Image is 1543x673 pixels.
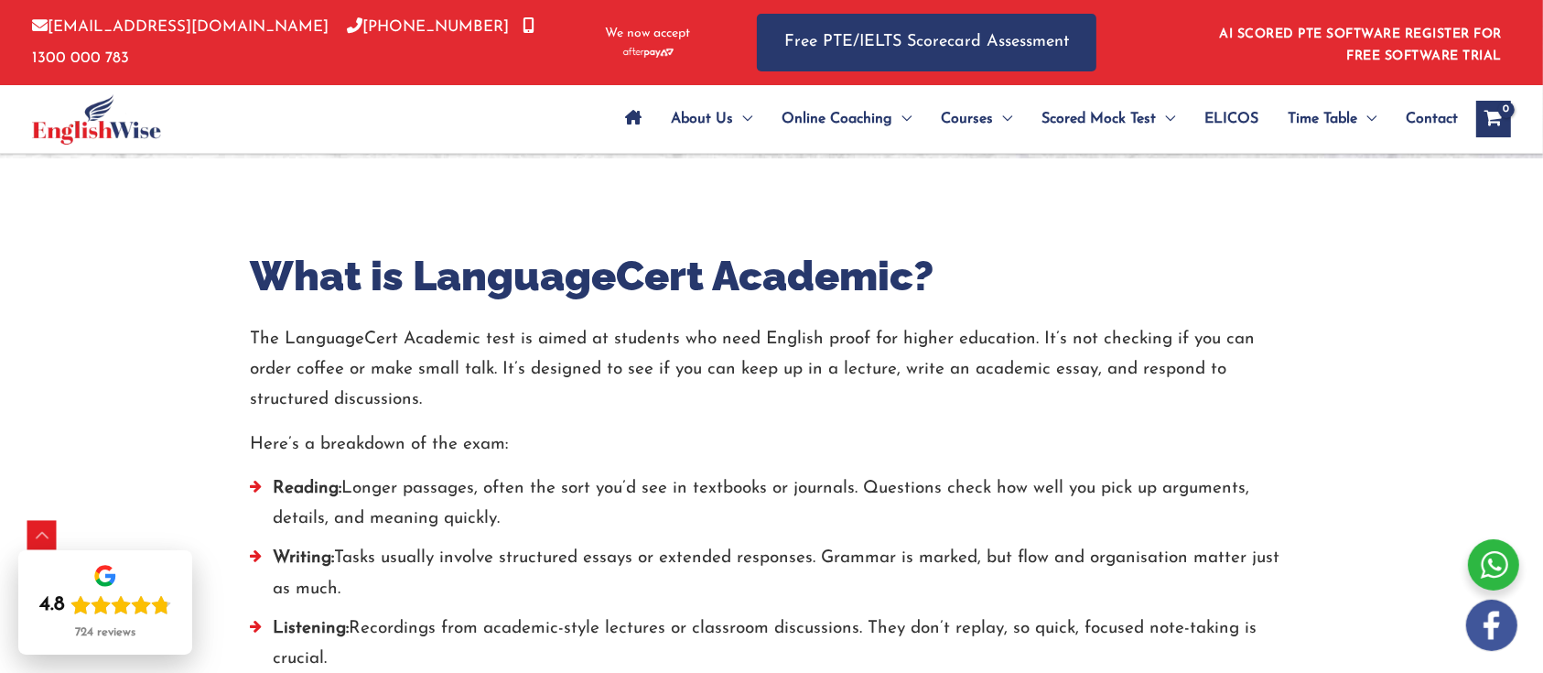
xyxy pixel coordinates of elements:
[250,250,1293,304] h2: What is LanguageCert Academic?
[32,19,534,65] a: 1300 000 783
[273,620,349,637] strong: Listening:
[250,429,1293,460] p: Here’s a breakdown of the exam:
[926,87,1027,151] a: CoursesMenu Toggle
[757,14,1096,71] a: Free PTE/IELTS Scorecard Assessment
[941,87,993,151] span: Courses
[250,543,1293,613] li: Tasks usually involve structured essays or extended responses. Grammar is marked, but flow and or...
[1288,87,1357,151] span: Time Table
[250,473,1293,544] li: Longer passages, often the sort you’d see in textbooks or journals. Questions check how well you ...
[273,480,341,497] strong: Reading:
[623,48,674,58] img: Afterpay-Logo
[1220,27,1503,63] a: AI SCORED PTE SOFTWARE REGISTER FOR FREE SOFTWARE TRIAL
[1273,87,1391,151] a: Time TableMenu Toggle
[250,324,1293,416] p: The LanguageCert Academic test is aimed at students who need English proof for higher education. ...
[1406,87,1458,151] span: Contact
[1391,87,1458,151] a: Contact
[347,19,509,35] a: [PHONE_NUMBER]
[671,87,733,151] span: About Us
[1204,87,1258,151] span: ELICOS
[993,87,1012,151] span: Menu Toggle
[1190,87,1273,151] a: ELICOS
[1209,13,1511,72] aside: Header Widget 1
[733,87,752,151] span: Menu Toggle
[273,549,334,567] strong: Writing:
[606,25,691,43] span: We now accept
[782,87,892,151] span: Online Coaching
[1156,87,1175,151] span: Menu Toggle
[1476,101,1511,137] a: View Shopping Cart, empty
[610,87,1458,151] nav: Site Navigation: Main Menu
[32,19,329,35] a: [EMAIL_ADDRESS][DOMAIN_NAME]
[656,87,767,151] a: About UsMenu Toggle
[767,87,926,151] a: Online CoachingMenu Toggle
[1041,87,1156,151] span: Scored Mock Test
[32,94,161,145] img: cropped-ew-logo
[75,625,135,640] div: 724 reviews
[1466,600,1517,651] img: white-facebook.png
[1027,87,1190,151] a: Scored Mock TestMenu Toggle
[39,592,171,618] div: Rating: 4.8 out of 5
[1357,87,1376,151] span: Menu Toggle
[892,87,912,151] span: Menu Toggle
[39,592,65,618] div: 4.8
